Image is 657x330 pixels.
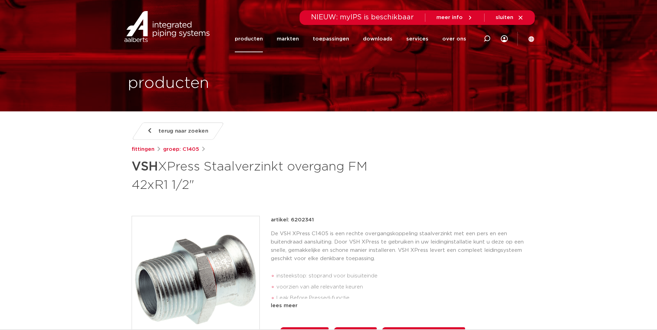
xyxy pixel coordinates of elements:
a: over ons [442,26,466,52]
li: insteekstop: stoprand voor buisuiteinde [276,271,526,282]
div: lees meer [271,302,526,310]
h1: producten [128,72,209,94]
li: Leak Before Pressed-functie [276,293,526,304]
a: groep: C1405 [163,145,199,154]
a: services [406,26,428,52]
span: meer info [436,15,463,20]
a: producten [235,26,263,52]
p: artikel: 6202341 [271,216,314,224]
span: terug naar zoeken [159,126,208,137]
a: terug naar zoeken [131,122,224,140]
a: markten [277,26,299,52]
li: voorzien van alle relevante keuren [276,282,526,293]
a: meer info [436,15,473,21]
span: sluiten [496,15,513,20]
a: downloads [363,26,392,52]
h1: XPress Staalverzinkt overgang FM 42xR1 1/2" [132,156,392,194]
a: toepassingen [313,26,349,52]
a: fittingen [132,145,154,154]
strong: VSH [132,161,158,173]
a: sluiten [496,15,524,21]
nav: Menu [235,26,466,52]
p: De VSH XPress C1405 is een rechte overgangskoppeling staalverzinkt met een pers en een buitendraa... [271,230,526,263]
span: NIEUW: myIPS is beschikbaar [311,14,414,21]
